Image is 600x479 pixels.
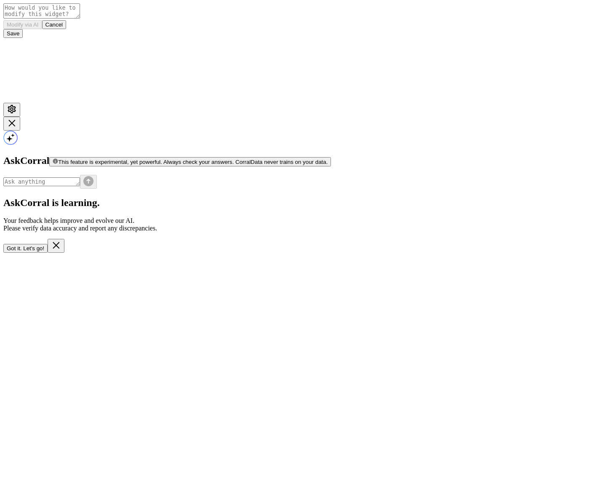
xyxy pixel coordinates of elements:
span: AskCorral [3,155,49,166]
button: Modify via AI [3,20,42,29]
p: Your feedback helps improve and evolve our AI. Please verify data accuracy and report any discrep... [3,217,597,232]
button: This feature is experimental, yet powerful. Always check your answers. CorralData never trains on... [49,157,331,166]
h2: AskCorral is learning. [3,197,597,209]
button: Save [3,29,23,38]
span: This feature is experimental, yet powerful. Always check your answers. CorralData never trains on... [58,159,328,165]
button: Cancel [42,20,67,29]
button: Got it. Let's go! [3,244,48,253]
